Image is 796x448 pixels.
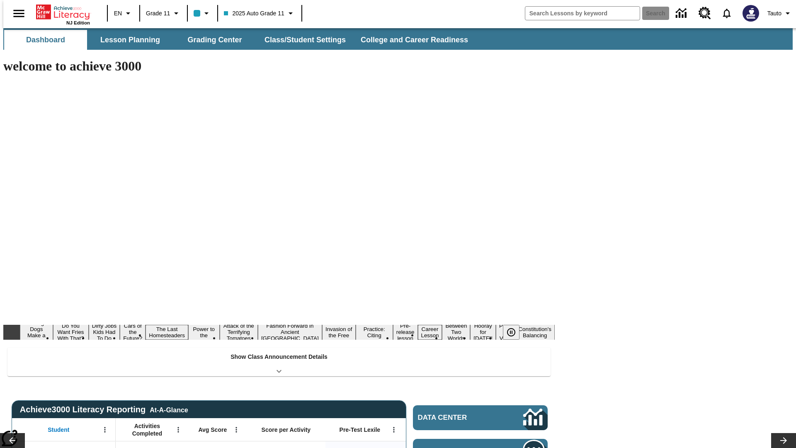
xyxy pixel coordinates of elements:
button: Profile/Settings [764,6,796,21]
div: Show Class Announcement Details [7,348,551,376]
button: Slide 6 Solar Power to the People [188,319,220,346]
button: Slide 15 Point of View [496,321,515,343]
button: Class color is light blue. Change class color [190,6,215,21]
button: Open side menu [7,1,31,26]
button: Slide 1 Diving Dogs Make a Splash [20,319,53,346]
span: Activities Completed [120,422,175,437]
button: Slide 10 Mixed Practice: Citing Evidence [356,319,393,346]
button: Grade: Grade 11, Select a grade [143,6,184,21]
button: Lesson carousel, Next [771,433,796,448]
button: Slide 14 Hooray for Constitution Day! [470,321,496,343]
span: 2025 Auto Grade 11 [224,9,284,18]
div: Home [36,3,90,25]
button: Open Menu [230,424,243,436]
span: Data Center [418,414,495,422]
span: Pre-Test Lexile [340,426,381,433]
h1: welcome to achieve 3000 [3,58,555,74]
span: NJ Edition [66,20,90,25]
button: Slide 2 Do You Want Fries With That? [53,321,89,343]
button: Slide 8 Fashion Forward in Ancient Rome [258,321,322,343]
div: At-A-Glance [150,405,188,414]
div: Pause [503,325,528,340]
button: Class/Student Settings [258,30,352,50]
button: Slide 12 Career Lesson [418,325,442,340]
button: Grading Center [173,30,256,50]
button: Slide 5 The Last Homesteaders [146,325,188,340]
span: Tauto [767,9,781,18]
button: College and Career Readiness [354,30,475,50]
button: Slide 13 Between Two Worlds [442,321,470,343]
button: Dashboard [4,30,87,50]
button: Slide 16 The Constitution's Balancing Act [515,319,555,346]
a: Data Center [413,405,548,430]
div: SubNavbar [3,28,793,50]
button: Class: 2025 Auto Grade 11, Select your class [221,6,298,21]
button: Pause [503,325,519,340]
img: Avatar [743,5,759,22]
div: SubNavbar [3,30,476,50]
button: Slide 4 Cars of the Future? [120,321,146,343]
button: Slide 9 The Invasion of the Free CD [322,319,356,346]
span: Avg Score [198,426,227,433]
p: Show Class Announcement Details [231,353,328,361]
span: Grade 11 [146,9,170,18]
span: Score per Activity [262,426,311,433]
button: Slide 3 Dirty Jobs Kids Had To Do [89,321,120,343]
input: search field [525,7,640,20]
a: Home [36,4,90,20]
button: Open Menu [388,424,400,436]
button: Slide 7 Attack of the Terrifying Tomatoes [220,321,258,343]
span: Student [48,426,69,433]
button: Lesson Planning [89,30,172,50]
span: EN [114,9,122,18]
button: Language: EN, Select a language [110,6,137,21]
button: Select a new avatar [738,2,764,24]
button: Open Menu [99,424,111,436]
span: Achieve3000 Literacy Reporting [20,405,188,414]
a: Resource Center, Will open in new tab [694,2,716,24]
button: Slide 11 Pre-release lesson [393,321,418,343]
a: Data Center [671,2,694,25]
button: Open Menu [172,424,184,436]
a: Notifications [716,2,738,24]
